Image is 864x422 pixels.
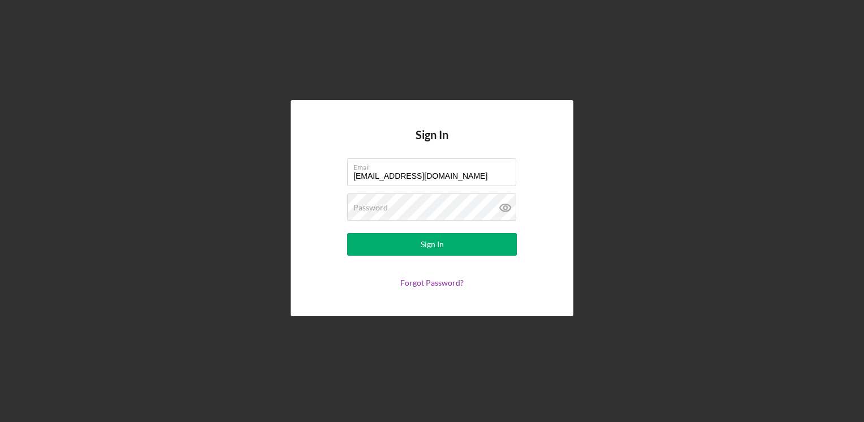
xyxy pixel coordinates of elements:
[416,128,448,158] h4: Sign In
[347,233,517,256] button: Sign In
[400,278,464,287] a: Forgot Password?
[421,233,444,256] div: Sign In
[353,159,516,171] label: Email
[353,203,388,212] label: Password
